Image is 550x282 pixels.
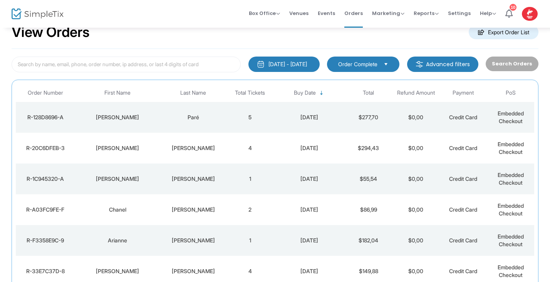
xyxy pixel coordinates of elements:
span: Credit Card [449,268,477,274]
td: $55,54 [345,164,392,194]
div: Laurence [77,144,158,152]
m-button: Export Order List [469,25,538,39]
td: $0,00 [392,102,439,133]
div: R-128D8696-A [18,113,73,121]
div: Audrey [77,175,158,183]
div: Lachance-Bouchard [162,144,225,152]
span: Order Complete [338,60,377,68]
td: $0,00 [392,133,439,164]
th: Total [345,84,392,102]
span: PoS [506,90,516,96]
div: Jean [162,237,225,244]
div: 10 [510,4,516,11]
div: Arianne [77,237,158,244]
span: Venues [289,3,309,23]
span: Buy Date [294,90,316,96]
input: Search by name, email, phone, order number, ip address, or last 4 digits of card [12,57,241,72]
td: 4 [226,133,274,164]
span: Embedded Checkout [498,172,524,186]
td: $0,00 [392,194,439,225]
span: Credit Card [449,114,477,120]
span: Marketing [372,10,404,17]
span: Embedded Checkout [498,110,524,124]
td: $277,70 [345,102,392,133]
span: Box Office [249,10,280,17]
td: $294,43 [345,133,392,164]
th: Total Tickets [226,84,274,102]
span: Embedded Checkout [498,202,524,217]
div: R-1C945320-A [18,175,73,183]
div: 2025-08-12 [276,175,343,183]
div: bolduc [162,206,225,214]
td: $0,00 [392,164,439,194]
m-button: Advanced filters [407,57,478,72]
td: $86,99 [345,194,392,225]
span: Credit Card [449,175,477,182]
td: 2 [226,194,274,225]
span: First Name [104,90,131,96]
div: Carl [77,267,158,275]
img: filter [416,60,423,68]
span: Payment [453,90,474,96]
td: $182,04 [345,225,392,256]
span: Settings [448,3,471,23]
span: Reports [414,10,439,17]
div: Thomas [77,113,158,121]
div: [DATE] - [DATE] [268,60,307,68]
span: Credit Card [449,206,477,213]
div: Paré [162,113,225,121]
td: 1 [226,164,274,194]
td: $0,00 [392,225,439,256]
span: Sortable [319,90,325,96]
div: 2025-08-12 [276,113,343,121]
div: 2025-08-12 [276,237,343,244]
div: Moisan [162,175,225,183]
div: R-A03FC9FE-F [18,206,73,214]
span: Last Name [180,90,206,96]
div: 2025-08-12 [276,144,343,152]
span: Embedded Checkout [498,264,524,278]
div: R-33E7C37D-8 [18,267,73,275]
div: R-F3358E9C-9 [18,237,73,244]
td: 5 [226,102,274,133]
span: Order Number [28,90,63,96]
div: Vachon [162,267,225,275]
button: [DATE] - [DATE] [248,57,320,72]
div: R-20C6DFEB-3 [18,144,73,152]
div: Chanel [77,206,158,214]
span: Embedded Checkout [498,141,524,155]
span: Orders [344,3,363,23]
span: Embedded Checkout [498,233,524,247]
span: Credit Card [449,145,477,151]
span: Events [318,3,335,23]
img: monthly [257,60,265,68]
span: Credit Card [449,237,477,244]
td: 1 [226,225,274,256]
th: Refund Amount [392,84,439,102]
span: Help [480,10,496,17]
h2: View Orders [12,24,90,41]
button: Select [381,60,391,68]
div: 2025-08-12 [276,206,343,214]
div: 2025-08-12 [276,267,343,275]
